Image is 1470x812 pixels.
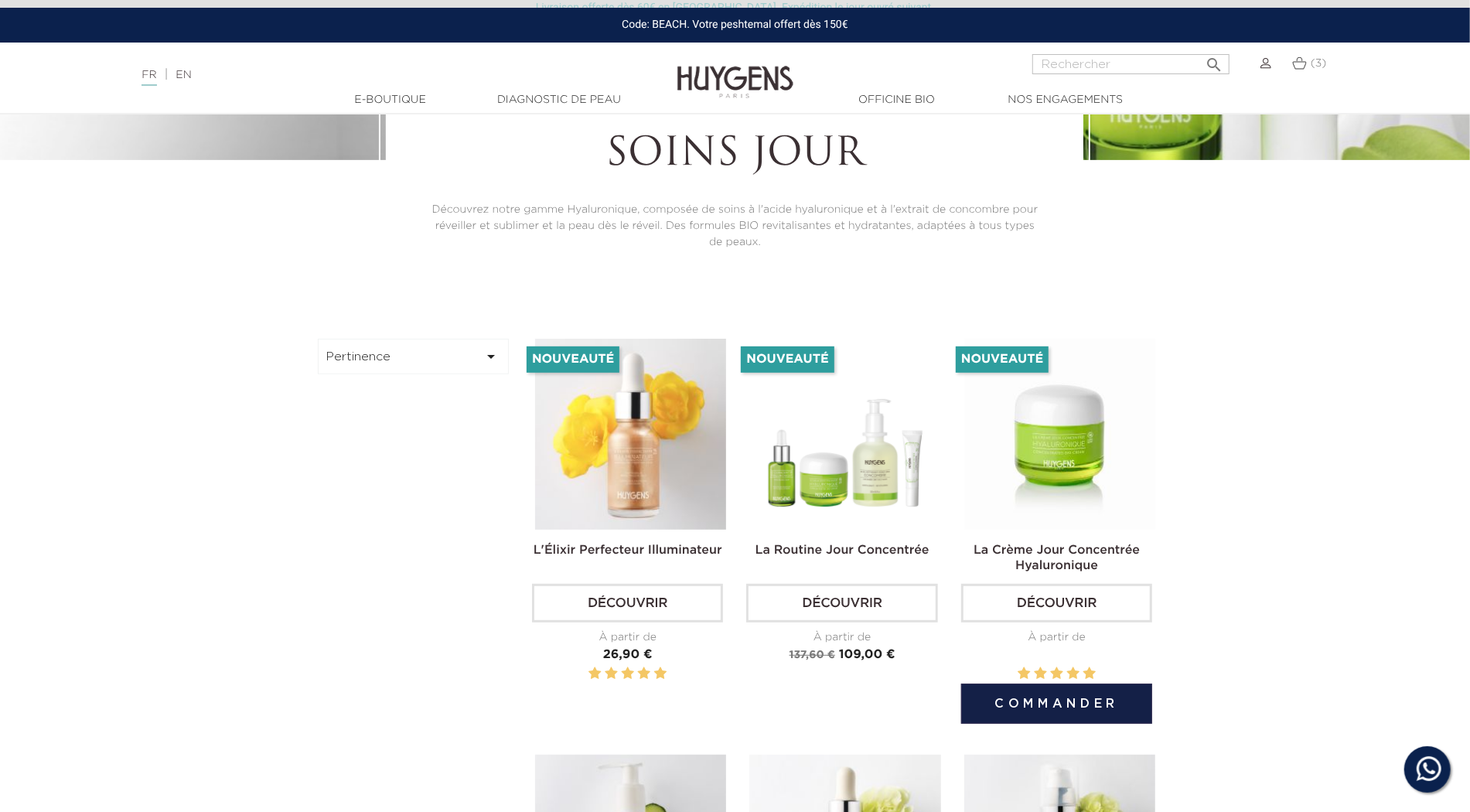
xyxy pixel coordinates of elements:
a: Découvrir [746,584,937,623]
span: (3) [1311,58,1327,69]
label: 5 [654,664,667,684]
a: La Crème Jour Concentrée Hyaluronique [974,544,1140,572]
button:  [1200,49,1228,70]
i:  [1205,51,1223,70]
label: 1 [1018,664,1030,684]
li: Nouveauté [527,346,619,373]
label: 4 [638,664,650,684]
a: Nos engagements [988,92,1143,108]
a: FR [142,70,156,86]
h1: Soins Jour [428,132,1041,179]
a: Diagnostic de peau [482,92,636,108]
label: 2 [1034,664,1046,684]
label: 4 [1067,664,1079,684]
button: Commander [961,684,1152,724]
div: | [134,66,601,84]
img: Routine jour Concentrée [749,339,940,530]
p: Découvrez notre gamme Hyaluronique, composée de soins à l'acide hyaluronique et à l'extrait de co... [428,202,1041,251]
li: Nouveauté [956,346,1049,373]
label: 1 [588,664,601,684]
label: 3 [1051,664,1063,684]
a: (3) [1292,57,1326,70]
div: À partir de [746,629,937,646]
a: Découvrir [532,584,723,623]
button: Pertinence [318,339,510,374]
label: 2 [605,664,617,684]
span: 26,90 € [603,649,653,661]
i:  [482,347,500,366]
label: 3 [622,664,634,684]
img: Huygens [677,41,793,101]
div: À partir de [532,629,723,646]
span: 137,60 € [790,650,835,660]
a: EN [176,70,191,80]
input: Rechercher [1032,54,1230,74]
img: L'Élixir Perfecteur Illuminateur [535,339,726,530]
li: Nouveauté [741,346,834,373]
a: La Routine Jour Concentrée [755,544,929,557]
div: À partir de [961,629,1152,646]
label: 5 [1083,664,1096,684]
a: Découvrir [961,584,1152,623]
a: L'Élixir Perfecteur Illuminateur [534,544,722,557]
a: Officine Bio [820,92,974,108]
a: E-Boutique [313,92,468,108]
span: 109,00 € [839,649,895,661]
